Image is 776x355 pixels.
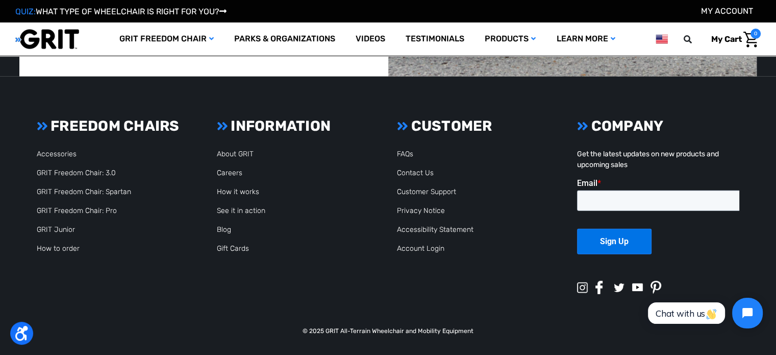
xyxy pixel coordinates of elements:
[656,33,668,45] img: us.png
[637,289,771,337] iframe: Tidio Chat
[217,117,379,135] h3: INFORMATION
[217,244,249,253] a: Gift Cards
[37,117,199,135] h3: FREEDOM CHAIRS
[224,22,345,56] a: Parks & Organizations
[217,206,265,215] a: See it in action
[595,281,603,294] img: facebook
[345,22,395,56] a: Videos
[397,117,559,135] h3: CUSTOMER
[217,169,242,177] a: Careers
[37,244,80,253] a: How to order
[109,22,224,56] a: GRIT Freedom Chair
[397,225,473,234] a: Accessibility Statement
[15,7,36,16] span: QUIZ:
[37,206,117,215] a: GRIT Freedom Chair: Pro
[37,169,116,177] a: GRIT Freedom Chair: 3.0
[650,281,661,294] img: pinterest
[546,22,625,56] a: Learn More
[704,29,761,50] a: Cart with 0 items
[397,206,445,215] a: Privacy Notice
[37,150,77,158] a: Accessories
[577,149,739,170] p: Get the latest updates on new products and upcoming sales
[577,282,588,293] img: instagram
[750,29,761,39] span: 0
[397,169,434,177] a: Contact Us
[474,22,546,56] a: Products
[688,29,704,50] input: Search
[217,225,231,234] a: Blog
[15,7,227,16] a: QUIZ:WHAT TYPE OF WHEELCHAIR IS RIGHT FOR YOU?
[632,283,643,292] img: youtube
[577,178,739,272] iframe: Form 0
[614,283,624,292] img: twitter
[395,22,474,56] a: Testimonials
[169,42,224,52] span: Phone Number
[743,32,758,48] img: Cart
[397,244,444,253] a: Account Login
[31,326,745,336] p: © 2025 GRIT All-Terrain Wheelchair and Mobility Equipment
[37,187,131,196] a: GRIT Freedom Chair: Spartan
[711,34,742,44] span: My Cart
[37,225,75,234] a: GRIT Junior
[577,117,739,135] h3: COMPANY
[397,150,413,158] a: FAQs
[397,187,456,196] a: Customer Support
[217,150,254,158] a: About GRIT
[15,29,79,50] img: GRIT All-Terrain Wheelchair and Mobility Equipment
[217,187,259,196] a: How it works
[701,6,753,16] a: Account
